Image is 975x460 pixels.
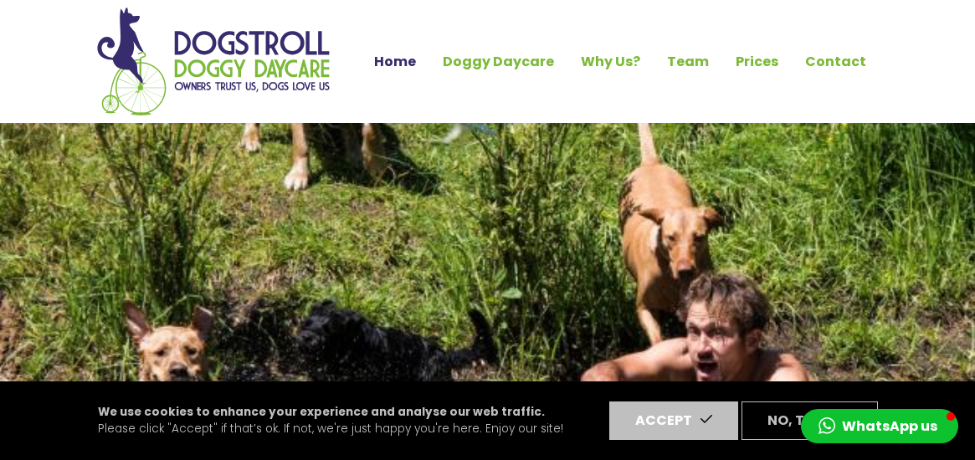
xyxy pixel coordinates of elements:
[98,404,545,420] strong: We use cookies to enhance your experience and analyse our web traffic.
[429,48,567,76] a: Doggy Daycare
[567,48,654,76] a: Why Us?
[742,401,878,440] button: No, thanks
[792,48,880,76] a: Contact
[609,401,738,440] button: Accept
[96,7,331,116] img: Home
[654,48,722,76] a: Team
[361,48,429,76] a: Home
[722,48,792,76] a: Prices
[801,409,958,443] button: WhatsApp us
[98,404,563,438] p: Please click "Accept" if that’s ok. If not, we're just happy you're here. Enjoy our site!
